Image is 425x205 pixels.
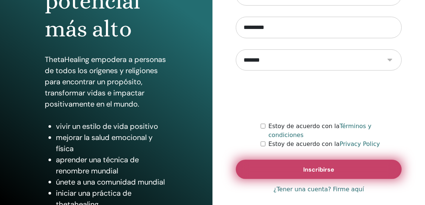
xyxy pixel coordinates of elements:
[268,123,371,139] a: Términos y condiciones
[45,54,168,110] p: ThetaHealing empodera a personas de todos los orígenes y religiones para encontrar un propósito, ...
[274,185,364,194] a: ¿Tener una cuenta? Firme aquí
[268,140,380,149] label: Estoy de acuerdo con la
[268,122,402,140] label: Estoy de acuerdo con la
[339,140,380,147] a: Privacy Policy
[56,154,168,176] li: aprender una técnica de renombre mundial
[236,160,402,179] button: Inscribirse
[303,166,334,173] span: Inscribirse
[262,82,375,111] iframe: reCAPTCHA
[56,132,168,154] li: mejorar la salud emocional y física
[56,176,168,188] li: únete a una comunidad mundial
[56,121,168,132] li: vivir un estilo de vida positivo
